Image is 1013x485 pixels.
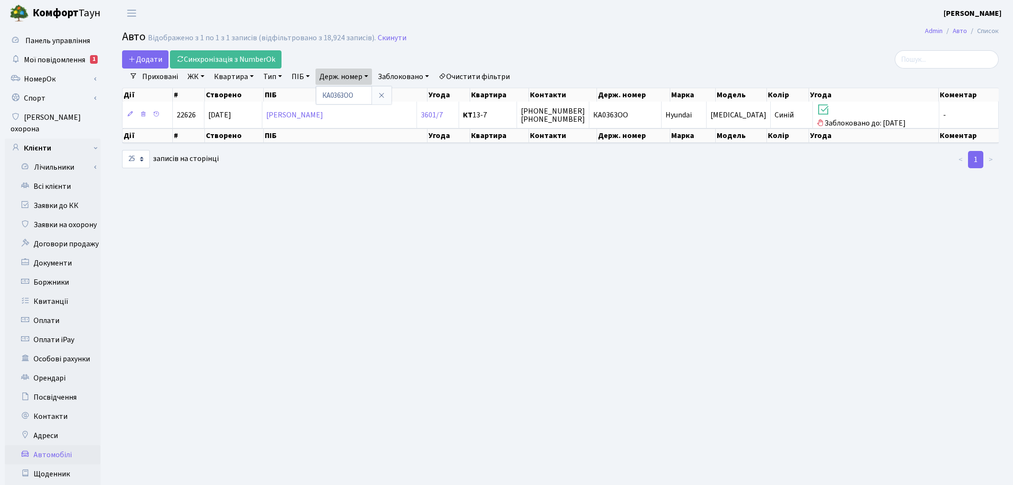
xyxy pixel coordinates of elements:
[944,8,1002,19] a: [PERSON_NAME]
[378,34,406,43] a: Скинути
[529,128,597,143] th: Контакти
[767,128,810,143] th: Колір
[5,273,101,292] a: Боржники
[597,88,670,102] th: Держ. номер
[421,110,443,120] a: 3601/7
[5,177,101,196] a: Всі клієнти
[11,158,101,177] a: Лічильники
[5,445,101,464] a: Автомобілі
[968,151,983,168] a: 1
[435,69,514,85] a: Очистити фільтри
[809,128,939,143] th: Угода
[597,128,670,143] th: Держ. номер
[925,26,943,36] a: Admin
[5,369,101,388] a: Орендарі
[205,88,263,102] th: Створено
[33,5,101,22] span: Таун
[5,234,101,254] a: Договори продажу
[264,128,428,143] th: ПІБ
[315,69,372,85] a: Держ. номер
[184,69,208,85] a: ЖК
[128,54,162,65] span: Додати
[521,106,585,125] span: [PHONE_NUMBER] [PHONE_NUMBER]
[5,69,101,89] a: НомерОк
[138,69,182,85] a: Приховані
[5,388,101,407] a: Посвідчення
[470,88,529,102] th: Квартира
[5,215,101,234] a: Заявки на охорону
[177,110,196,120] span: 22626
[5,196,101,215] a: Заявки до КК
[939,88,999,102] th: Коментар
[264,88,428,102] th: ПІБ
[205,128,263,143] th: Створено
[5,108,101,139] a: [PERSON_NAME] охорона
[5,407,101,426] a: Контакти
[288,69,314,85] a: ПІБ
[895,50,999,69] input: Пошук...
[809,88,939,102] th: Угода
[148,34,376,43] div: Відображено з 1 по 1 з 1 записів (відфільтровано з 18,924 записів).
[529,88,597,102] th: Контакти
[943,110,946,120] span: -
[210,69,258,85] a: Квартира
[266,110,323,120] a: [PERSON_NAME]
[911,21,1013,41] nav: breadcrumb
[5,31,101,50] a: Панель управління
[767,88,810,102] th: Колір
[939,128,999,143] th: Коментар
[5,89,101,108] a: Спорт
[90,55,98,64] div: 1
[120,5,144,21] button: Переключити навігацію
[463,110,473,120] b: КТ
[463,111,513,119] span: 13-7
[5,330,101,349] a: Оплати iPay
[428,128,470,143] th: Угода
[259,69,286,85] a: Тип
[122,50,169,69] a: Додати
[173,88,205,102] th: #
[817,103,935,128] span: Заблоковано до: [DATE]
[5,464,101,484] a: Щоденник
[173,128,205,143] th: #
[5,254,101,273] a: Документи
[593,110,628,120] span: КА0363ОО
[25,35,90,46] span: Панель управління
[670,88,716,102] th: Марка
[208,110,231,120] span: [DATE]
[5,139,101,158] a: Клієнти
[374,69,433,85] a: Заблоковано
[5,349,101,369] a: Особові рахунки
[122,150,150,168] select: записів на сторінці
[967,26,999,36] li: Список
[5,311,101,330] a: Оплати
[10,4,29,23] img: logo.png
[775,110,794,120] span: Синій
[170,50,281,69] a: Синхронізація з NumberOk
[5,50,101,69] a: Мої повідомлення1
[470,128,529,143] th: Квартира
[33,5,79,21] b: Комфорт
[665,110,692,120] span: Hyundai
[428,88,470,102] th: Угода
[123,128,173,143] th: Дії
[716,88,766,102] th: Модель
[123,88,173,102] th: Дії
[953,26,967,36] a: Авто
[5,292,101,311] a: Квитанції
[122,28,146,45] span: Авто
[710,110,766,120] span: [MEDICAL_DATA]
[122,150,219,168] label: записів на сторінці
[670,128,716,143] th: Марка
[24,55,85,65] span: Мої повідомлення
[5,426,101,445] a: Адреси
[716,128,766,143] th: Модель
